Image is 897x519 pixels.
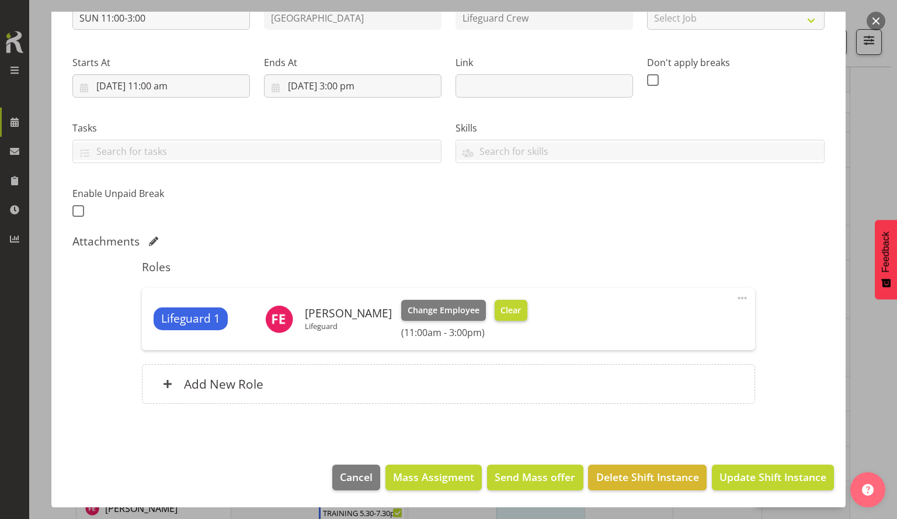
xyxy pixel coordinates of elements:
[72,6,250,30] input: Shift Instance Name
[72,56,250,70] label: Starts At
[401,300,486,321] button: Change Employee
[862,484,874,496] img: help-xxl-2.png
[184,376,263,392] h6: Add New Role
[719,469,826,485] span: Update Shift Instance
[340,469,373,485] span: Cancel
[456,56,633,70] label: Link
[401,327,527,338] h6: (11:00am - 3:00pm)
[647,56,825,70] label: Don't apply breaks
[881,231,891,272] span: Feedback
[161,310,220,327] span: Lifeguard 1
[456,142,824,160] input: Search for skills
[393,469,474,485] span: Mass Assigment
[265,305,293,333] img: finn-edwards11452.jpg
[72,186,250,200] label: Enable Unpaid Break
[487,465,583,490] button: Send Mass offer
[408,304,479,317] span: Change Employee
[495,300,528,321] button: Clear
[712,465,834,490] button: Update Shift Instance
[495,469,575,485] span: Send Mass offer
[305,321,392,331] p: Lifeguard
[500,304,521,317] span: Clear
[72,234,140,248] h5: Attachments
[305,307,392,320] h6: [PERSON_NAME]
[73,142,441,160] input: Search for tasks
[385,465,482,490] button: Mass Assigment
[456,121,825,135] label: Skills
[588,465,706,490] button: Delete Shift Instance
[332,465,380,490] button: Cancel
[875,220,897,299] button: Feedback - Show survey
[264,74,441,98] input: Click to select...
[142,260,755,274] h5: Roles
[596,469,699,485] span: Delete Shift Instance
[72,121,441,135] label: Tasks
[72,74,250,98] input: Click to select...
[264,56,441,70] label: Ends At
